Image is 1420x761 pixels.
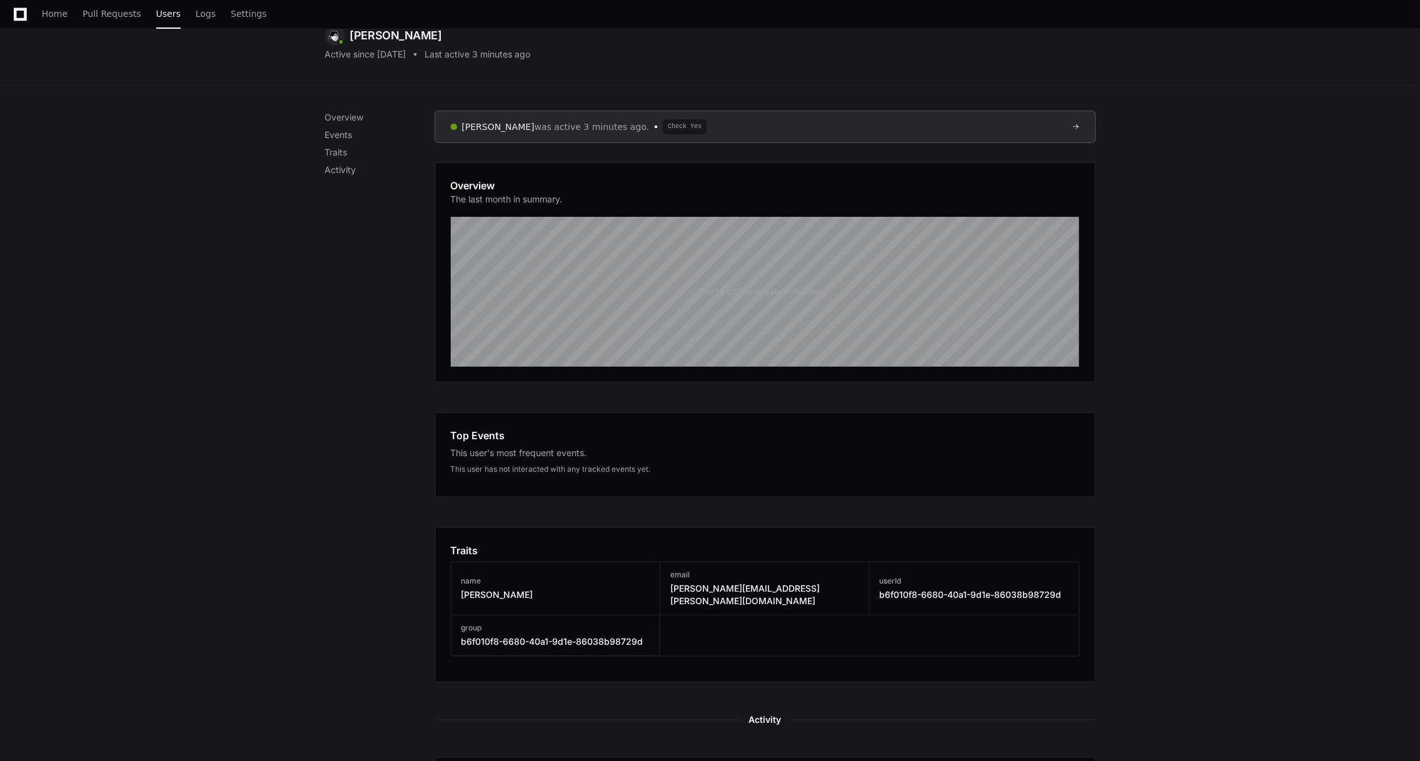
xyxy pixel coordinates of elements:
div: Active since [DATE] [325,48,406,61]
h3: group [461,623,643,633]
div: This user has not interacted with any tracked events yet. [451,464,1080,474]
p: The last month in summary. [451,193,563,206]
span: Activity [742,712,789,727]
div: Last active 3 minutes ago [425,48,531,61]
a: [PERSON_NAME] [462,122,535,132]
p: Traits [325,146,435,159]
span: Logs [196,10,216,17]
h3: b6f010f8-6680-40a1-9d1e-86038b98729d [461,635,643,648]
h1: Traits [451,543,478,558]
span: Settings [231,10,266,17]
h3: userId [880,576,1062,586]
img: 14.svg [327,27,343,44]
h1: Overview [451,178,563,193]
div: This user's most frequent events. [451,447,1080,459]
p: Events [325,129,435,141]
div: [PERSON_NAME] [325,26,531,46]
h3: name [461,576,533,586]
app-pz-page-link-header: Traits [451,543,1080,558]
span: Home [42,10,68,17]
span: Users [156,10,181,17]
a: [PERSON_NAME]was active 3 minutes ago.Check Yes [435,111,1095,142]
h3: [PERSON_NAME][EMAIL_ADDRESS][PERSON_NAME][DOMAIN_NAME] [670,582,859,607]
span: Pull Requests [83,10,141,17]
p: Activity [325,164,435,176]
h3: [PERSON_NAME] [461,589,533,601]
span: was active 3 minutes ago. [535,121,650,133]
h3: b6f010f8-6680-40a1-9d1e-86038b98729d [880,589,1062,601]
h1: Top Events [451,428,505,443]
div: We're still learning about this user... [703,287,827,297]
p: Overview [325,111,435,124]
app-pz-page-link-header: Overview [451,178,1080,213]
h3: email [670,570,859,580]
span: Check Yes [663,119,707,134]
